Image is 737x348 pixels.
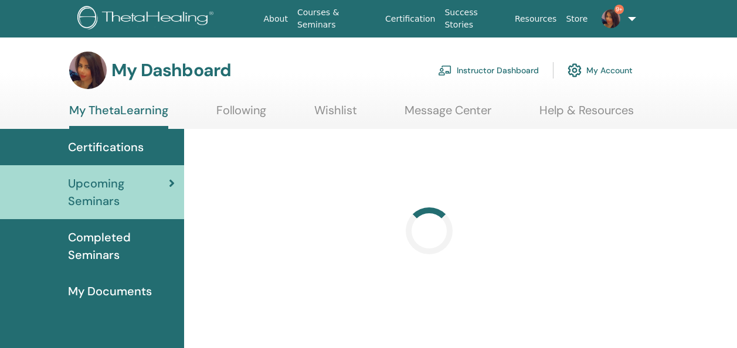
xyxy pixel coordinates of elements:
[440,2,510,36] a: Success Stories
[381,8,440,30] a: Certification
[77,6,218,32] img: logo.png
[602,9,620,28] img: default.jpg
[561,8,592,30] a: Store
[69,52,107,89] img: default.jpg
[68,138,144,156] span: Certifications
[216,103,266,126] a: Following
[314,103,357,126] a: Wishlist
[405,103,491,126] a: Message Center
[438,65,452,76] img: chalkboard-teacher.svg
[438,57,539,83] a: Instructor Dashboard
[510,8,562,30] a: Resources
[68,282,152,300] span: My Documents
[69,103,168,129] a: My ThetaLearning
[68,228,175,264] span: Completed Seminars
[568,57,633,83] a: My Account
[111,60,231,81] h3: My Dashboard
[293,2,381,36] a: Courses & Seminars
[259,8,292,30] a: About
[539,103,634,126] a: Help & Resources
[68,175,169,210] span: Upcoming Seminars
[614,5,624,14] span: 9+
[568,60,582,80] img: cog.svg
